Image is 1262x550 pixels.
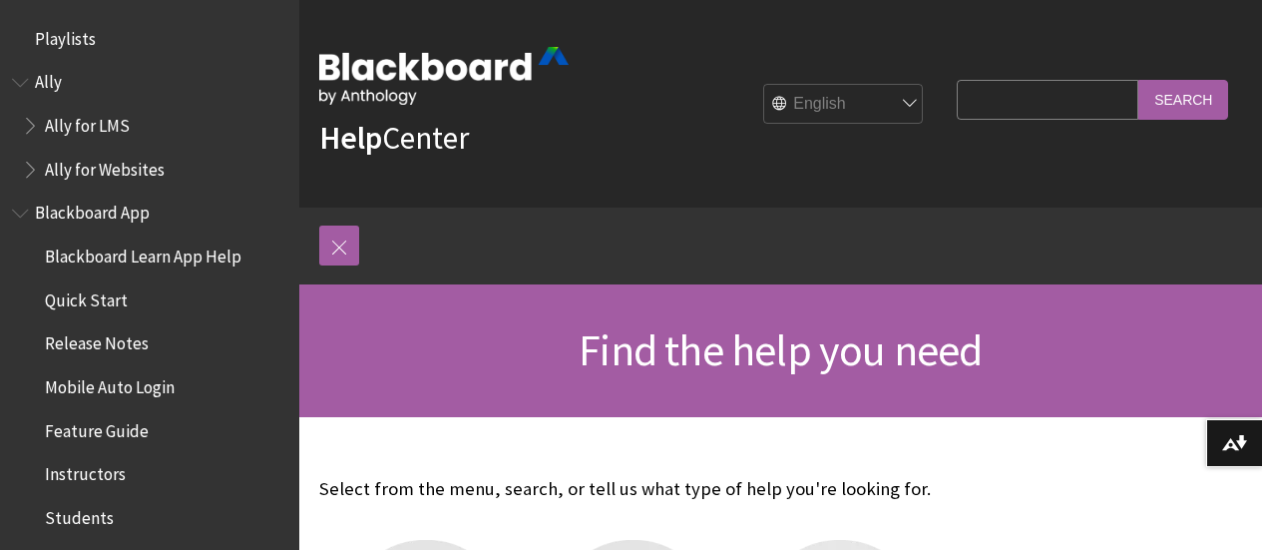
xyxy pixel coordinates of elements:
[45,327,149,354] span: Release Notes
[45,283,128,310] span: Quick Start
[1138,80,1228,119] input: Search
[45,240,241,267] span: Blackboard Learn App Help
[319,118,382,158] strong: Help
[45,370,175,397] span: Mobile Auto Login
[45,153,165,180] span: Ally for Websites
[319,118,469,158] a: HelpCenter
[35,197,150,224] span: Blackboard App
[35,22,96,49] span: Playlists
[319,476,947,502] p: Select from the menu, search, or tell us what type of help you're looking for.
[45,109,130,136] span: Ally for LMS
[12,22,287,56] nav: Book outline for Playlists
[45,458,126,485] span: Instructors
[45,501,114,528] span: Students
[764,85,924,125] select: Site Language Selector
[12,66,287,187] nav: Book outline for Anthology Ally Help
[35,66,62,93] span: Ally
[579,322,982,377] span: Find the help you need
[45,414,149,441] span: Feature Guide
[319,47,569,105] img: Blackboard by Anthology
